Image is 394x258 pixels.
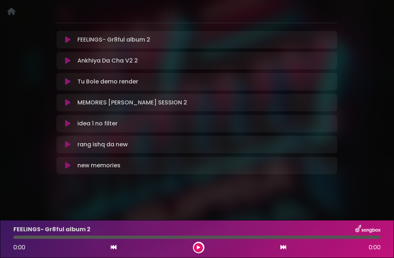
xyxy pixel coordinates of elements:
[77,119,118,128] p: idea 1 no filter
[77,161,120,170] p: new memories
[77,77,138,86] p: Tu Bole demo render
[77,98,187,107] p: MEMORIES [PERSON_NAME] SESSION 2
[77,56,138,65] p: Ankhiya Da Cha V2 2
[77,35,150,44] p: FEELINGS- Gr8ful album 2
[77,140,128,149] p: rang ishq da new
